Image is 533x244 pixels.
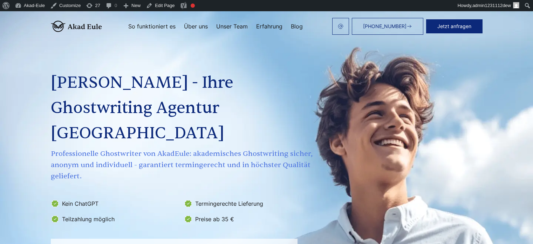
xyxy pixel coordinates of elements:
[256,24,282,29] a: Erfahrung
[363,24,406,29] span: [PHONE_NUMBER]
[51,148,314,182] span: Professionelle Ghostwriter von AkadEule: akademisches Ghostwriting sicher, anonym und individuell...
[191,4,195,8] div: Focus keyphrase not set
[352,18,423,35] a: [PHONE_NUMBER]
[184,24,208,29] a: Über uns
[338,24,343,29] img: email
[51,213,180,225] li: Teilzahlung möglich
[51,198,180,209] li: Kein ChatGPT
[128,24,176,29] a: So funktioniert es
[216,24,248,29] a: Unser Team
[291,24,303,29] a: Blog
[184,213,313,225] li: Preise ab 35 €
[51,21,102,32] img: logo
[472,3,511,8] span: admin1231112dew
[51,70,314,146] h1: [PERSON_NAME] - Ihre Ghostwriting Agentur [GEOGRAPHIC_DATA]
[426,19,483,33] button: Jetzt anfragen
[184,198,313,209] li: Termingerechte Lieferung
